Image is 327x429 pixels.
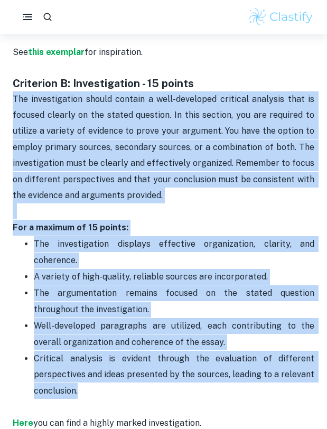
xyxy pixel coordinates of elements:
a: this exemplar [28,47,85,57]
span: you can find a highly marked investigation. [33,418,201,428]
span: The investigation should contain a well-developed critical analysis that is focused clearly on th... [13,94,316,200]
span: A variety of high-quality, reliable sources are incorporated. [34,272,268,282]
span: See [13,47,28,57]
span: Critical analysis is evident through the evaluation of different perspectives and ideas presented... [34,353,316,396]
span: The investigation displays effective organization, clarity, and coherence. [34,239,316,265]
span: The argumentation remains focused on the stated question throughout the investigation. [34,288,316,314]
span: for inspiration. [85,47,143,57]
strong: Criterion B: Investigation - 15 points [13,77,194,90]
a: Here [13,418,33,428]
img: Clastify logo [247,6,314,27]
span: Well-developed paragraphs are utilized, each contributing to the overall organization and coheren... [34,321,316,347]
strong: For a maximum of 15 points: [13,222,128,232]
